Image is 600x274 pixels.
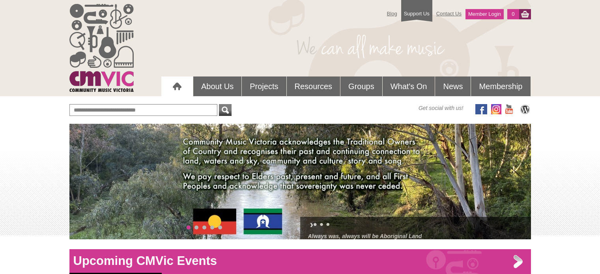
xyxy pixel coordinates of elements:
[471,76,530,96] a: Membership
[383,7,401,21] a: Blog
[308,233,422,239] a: Always was, always will be Aboriginal Land
[435,76,471,96] a: News
[519,104,531,114] img: CMVic Blog
[242,76,286,96] a: Projects
[507,9,519,19] a: 0
[383,76,435,96] a: What's On
[69,4,134,92] img: cmvic_logo.png
[287,76,340,96] a: Resources
[491,104,501,114] img: icon-instagram.png
[340,76,382,96] a: Groups
[308,221,523,232] h2: ›
[69,253,531,269] h1: Upcoming CMVic Events
[419,104,464,112] span: Get social with us!
[193,76,241,96] a: About Us
[313,218,330,230] a: • • •
[465,9,504,19] a: Member Login
[432,7,465,21] a: Contact Us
